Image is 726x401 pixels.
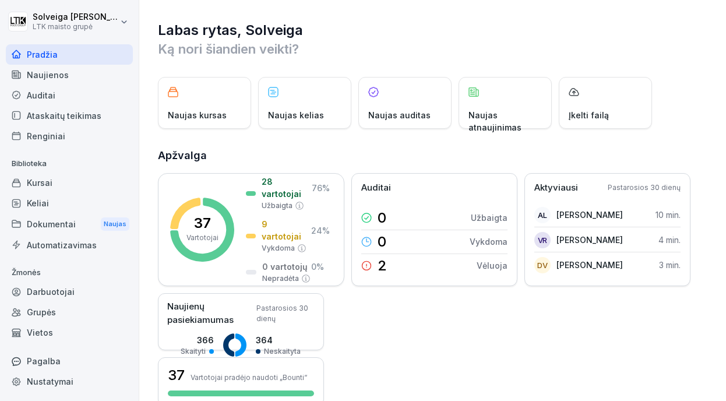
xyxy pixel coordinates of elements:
[27,111,101,121] font: Ataskaitų teikimas
[6,371,133,392] a: Nustatymai
[655,210,681,220] font: 10 min.
[538,210,547,220] font: AL
[197,335,214,345] font: 366
[262,177,301,199] font: 28 vartotojai
[12,268,41,277] font: Žmonės
[27,219,76,229] font: Dokumentai
[361,182,391,193] font: Auditai
[27,356,61,366] font: Pagalba
[316,262,324,272] font: %
[6,105,133,126] a: Ataskaitų teikimas
[186,233,218,242] font: Vartotojai
[556,210,623,220] font: [PERSON_NAME]
[311,226,322,235] font: 24
[658,235,681,245] font: 4 min.
[27,307,56,317] font: Grupės
[27,178,52,188] font: Kursai
[6,213,133,235] a: DokumentaiNaujas
[27,70,69,80] font: Naujienos
[378,233,386,250] font: 0
[168,367,185,384] font: 37
[27,240,97,250] font: Automatizavimas
[470,237,508,247] font: Vykdoma
[368,110,431,120] font: Naujas auditas
[6,126,133,146] a: Renginiai
[191,373,307,382] font: Vartotojai pradėjo naudoti „Bounti“
[33,12,68,22] font: Solveiga
[6,65,133,85] a: Naujienos
[27,287,75,297] font: Darbuotojai
[6,193,133,213] a: Keliai
[27,328,53,337] font: Vietos
[6,322,133,343] a: Vietos
[312,183,322,193] font: 76
[262,201,292,210] font: Užbaigta
[322,226,330,235] font: %
[27,90,55,100] font: Auditai
[6,282,133,302] a: Darbuotojai
[534,182,578,193] font: Aktyviausi
[322,183,330,193] font: %
[537,261,547,270] font: DV
[311,262,316,272] font: 0
[6,302,133,322] a: Grupės
[167,301,234,325] font: Naujienų pasiekiamumas
[12,159,47,168] font: Biblioteka
[262,262,308,272] font: 0 vartotojų
[194,214,211,231] font: 37
[608,183,681,192] font: Pastarosios 30 dienų
[71,12,137,22] font: [PERSON_NAME]
[264,347,301,356] font: Neskaityta
[268,110,324,120] font: Naujas kelias
[27,198,49,208] font: Keliai
[556,260,623,270] font: [PERSON_NAME]
[378,257,387,274] font: 2
[6,173,133,193] a: Kursai
[168,110,227,120] font: Naujas kursas
[556,235,623,245] font: [PERSON_NAME]
[158,149,207,161] font: Apžvalga
[256,335,273,345] font: 364
[27,50,58,59] font: Pradžia
[6,85,133,105] a: Auditai
[378,209,386,226] font: 0
[181,347,206,356] font: Skaityti
[262,219,301,241] font: 9 vartotojai
[471,213,508,223] font: Užbaigta
[468,110,521,132] font: Naujas atnaujinimas
[538,235,547,245] font: VR
[33,22,93,31] font: LTK maisto grupė
[6,44,133,65] a: Pradžia
[6,235,133,255] a: Automatizavimas
[27,377,73,386] font: Nustatymai
[569,110,609,120] font: Įkelti failą
[104,220,126,228] font: Naujas
[262,244,295,252] font: Vykdoma
[158,41,299,57] font: Ką nori šiandien veikti?
[659,260,681,270] font: 3 min.
[262,274,299,283] font: Nepradėta
[158,22,303,38] font: Labas rytas, Solveiga
[477,261,508,270] font: Vėluoja
[27,131,65,141] font: Renginiai
[256,304,308,323] font: Pastarosios 30 dienų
